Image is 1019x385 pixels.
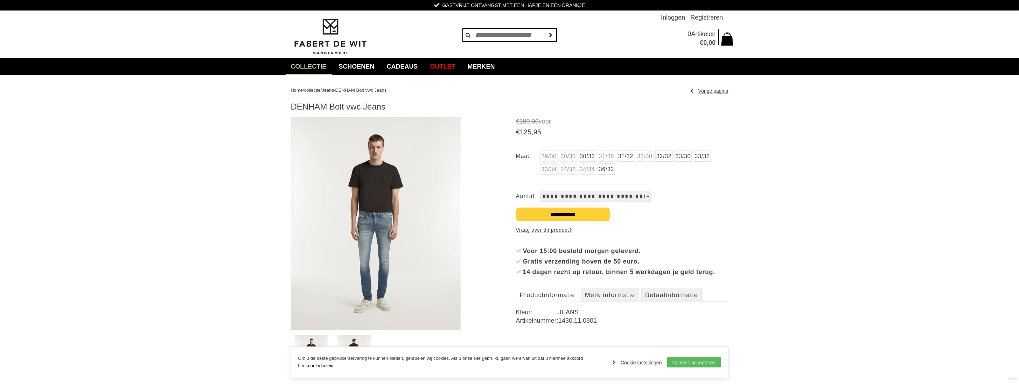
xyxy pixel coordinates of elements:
div: Voor 15:00 besteld morgen geleverd. [523,246,728,256]
a: collectie [286,58,332,75]
span: 0 [688,30,691,37]
span: 95 [533,128,541,136]
a: Home [291,87,303,93]
a: Jeans [322,87,334,93]
a: Outlet [425,58,461,75]
a: Merken [462,58,500,75]
span: 180 [519,118,530,125]
dd: 1430.11.0801 [558,316,728,325]
img: Fabert de Wit [291,18,370,56]
span: 0 [703,39,707,46]
span: voor [516,117,728,126]
li: 14 dagen recht op retour, binnen 5 werkdagen je geld terug. [516,267,728,277]
span: 00 [532,118,539,125]
span: , [531,128,533,136]
a: DENHAM Bolt vwc Jeans [335,87,387,93]
a: Divide [1008,374,1017,383]
span: , [707,39,709,46]
span: Artikelen [691,30,716,37]
a: Vraag over dit product? [516,225,572,235]
a: Productinformatie [516,288,579,302]
a: Vorige pagina [690,86,728,96]
p: Om u de beste gebruikerservaring te kunnen bieden, gebruiken wij cookies. Als u onze site gebruik... [298,355,606,370]
h1: DENHAM Bolt vwc Jeans [291,101,728,112]
span: 00 [709,39,716,46]
img: denham-bolt-vwc-jeans [337,335,371,377]
span: € [700,39,703,46]
a: 30/32 [579,150,596,162]
span: € [516,128,520,136]
a: Registreren [690,10,723,24]
dt: Artikelnummer: [516,316,558,325]
a: 31/32 [617,150,634,162]
img: denham-bolt-vwc-jeans [295,335,328,377]
a: cookiebeleid [308,363,333,368]
img: DENHAM Bolt vwc Jeans [291,117,461,330]
span: € [516,118,519,125]
span: , [530,118,532,125]
a: Cadeaus [382,58,423,75]
a: 32/32 [655,150,672,162]
a: Cookie instellingen [612,357,662,368]
a: Merk informatie [581,288,639,302]
dd: JEANS [558,308,728,316]
a: Inloggen [661,10,685,24]
div: Gratis verzending boven de 50 euro. [523,256,728,267]
a: 33/32 [694,150,711,162]
a: 33/30 [675,150,692,162]
span: / [334,87,335,93]
a: Cookies accepteren [667,357,721,367]
a: collectie [304,87,321,93]
a: Betaalinformatie [641,288,702,302]
a: Schoenen [334,58,380,75]
dt: Kleur: [516,308,558,316]
a: 36/32 [598,163,615,175]
span: / [321,87,322,93]
span: / [303,87,304,93]
label: Aantal [516,191,540,202]
span: 125 [520,128,531,136]
ul: Maat [516,150,728,177]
